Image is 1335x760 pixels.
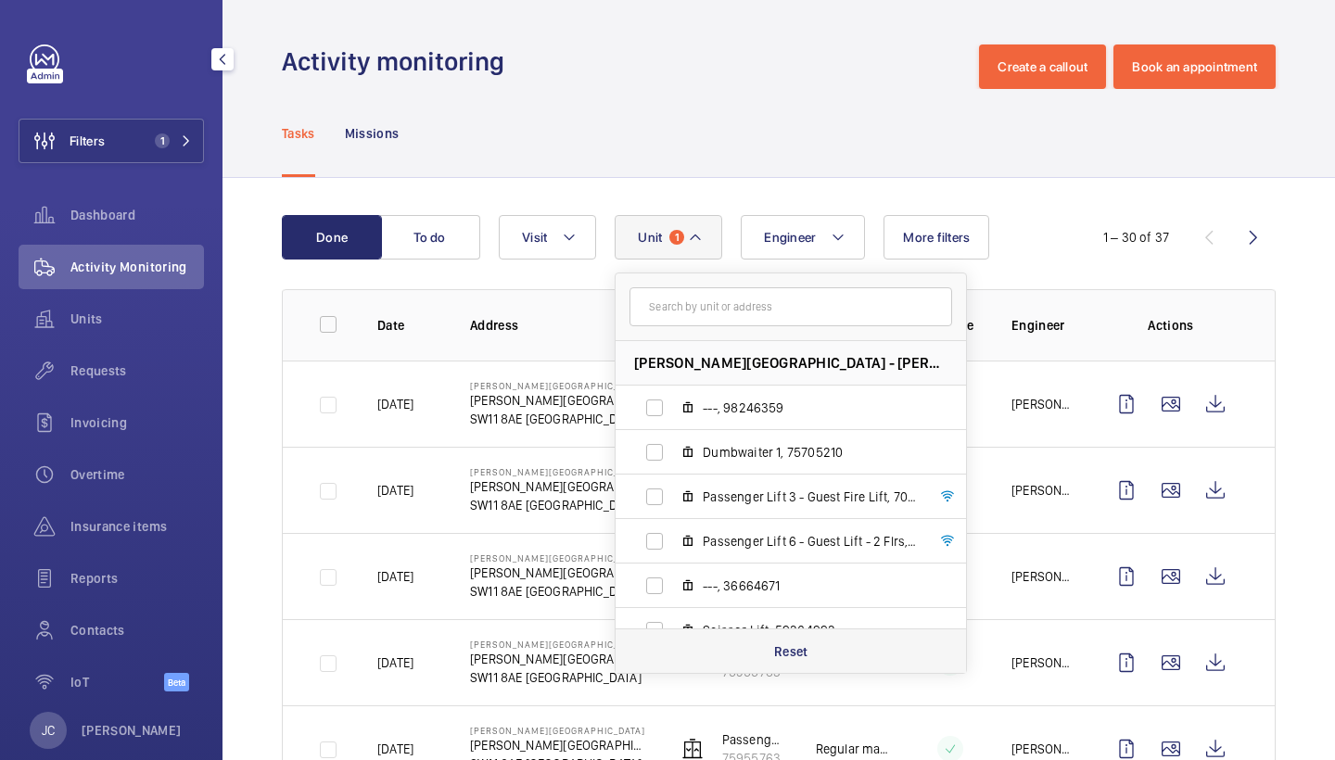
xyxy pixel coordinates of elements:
[884,215,989,260] button: More filters
[42,721,55,740] p: JC
[345,124,400,143] p: Missions
[470,668,647,687] p: SW11 8AE [GEOGRAPHIC_DATA]
[282,124,315,143] p: Tasks
[470,725,647,736] p: [PERSON_NAME][GEOGRAPHIC_DATA]
[164,673,189,691] span: Beta
[470,391,647,410] p: [PERSON_NAME][GEOGRAPHIC_DATA]
[903,230,970,245] span: More filters
[703,576,918,595] span: ---, 36664671
[377,395,413,413] p: [DATE]
[70,621,204,640] span: Contacts
[470,639,647,650] p: [PERSON_NAME][GEOGRAPHIC_DATA]
[470,410,647,428] p: SW11 8AE [GEOGRAPHIC_DATA]
[722,730,786,749] p: Passenger Lift 5 - Staff Lift
[377,740,413,758] p: [DATE]
[764,230,816,245] span: Engineer
[82,721,182,740] p: [PERSON_NAME]
[70,258,204,276] span: Activity Monitoring
[380,215,480,260] button: To do
[703,621,918,640] span: Scissor Lift, 59364993
[774,642,808,661] p: Reset
[377,481,413,500] p: [DATE]
[70,413,204,432] span: Invoicing
[70,569,204,588] span: Reports
[155,133,170,148] span: 1
[1113,44,1276,89] button: Book an appointment
[499,215,596,260] button: Visit
[377,567,413,586] p: [DATE]
[70,673,164,691] span: IoT
[638,230,662,245] span: Unit
[681,738,704,760] img: elevator.svg
[470,477,647,496] p: [PERSON_NAME][GEOGRAPHIC_DATA]
[470,380,647,391] p: [PERSON_NAME][GEOGRAPHIC_DATA]
[377,316,440,335] p: Date
[615,215,722,260] button: Unit1
[70,310,204,328] span: Units
[470,650,647,668] p: [PERSON_NAME][GEOGRAPHIC_DATA]
[629,287,952,326] input: Search by unit or address
[634,353,947,373] span: [PERSON_NAME][GEOGRAPHIC_DATA] - [PERSON_NAME][GEOGRAPHIC_DATA]
[703,443,918,462] span: Dumbwaiter 1, 75705210
[703,532,918,551] span: Passenger Lift 6 - Guest Lift - 2 Flrs, 84905242
[741,215,865,260] button: Engineer
[1011,740,1074,758] p: [PERSON_NAME]
[1011,567,1074,586] p: [PERSON_NAME]
[70,465,204,484] span: Overtime
[1011,481,1074,500] p: [PERSON_NAME]
[470,466,647,477] p: [PERSON_NAME][GEOGRAPHIC_DATA]
[470,552,647,564] p: [PERSON_NAME][GEOGRAPHIC_DATA]
[1104,316,1238,335] p: Actions
[522,230,547,245] span: Visit
[470,564,647,582] p: [PERSON_NAME][GEOGRAPHIC_DATA]
[669,230,684,245] span: 1
[1011,395,1074,413] p: [PERSON_NAME]
[1011,653,1074,672] p: [PERSON_NAME]
[70,132,105,150] span: Filters
[282,44,515,79] h1: Activity monitoring
[70,361,204,380] span: Requests
[19,119,204,163] button: Filters1
[470,582,647,601] p: SW11 8AE [GEOGRAPHIC_DATA]
[470,736,647,754] p: [PERSON_NAME][GEOGRAPHIC_DATA]
[816,740,889,758] p: Regular maintenance
[70,517,204,536] span: Insurance items
[470,496,647,514] p: SW11 8AE [GEOGRAPHIC_DATA]
[1103,228,1169,247] div: 1 – 30 of 37
[703,488,918,506] span: Passenger Lift 3 - Guest Fire Lift, 70493162
[470,316,647,335] p: Address
[377,653,413,672] p: [DATE]
[282,215,382,260] button: Done
[70,206,204,224] span: Dashboard
[1011,316,1074,335] p: Engineer
[703,399,918,417] span: ---, 98246359
[979,44,1106,89] button: Create a callout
